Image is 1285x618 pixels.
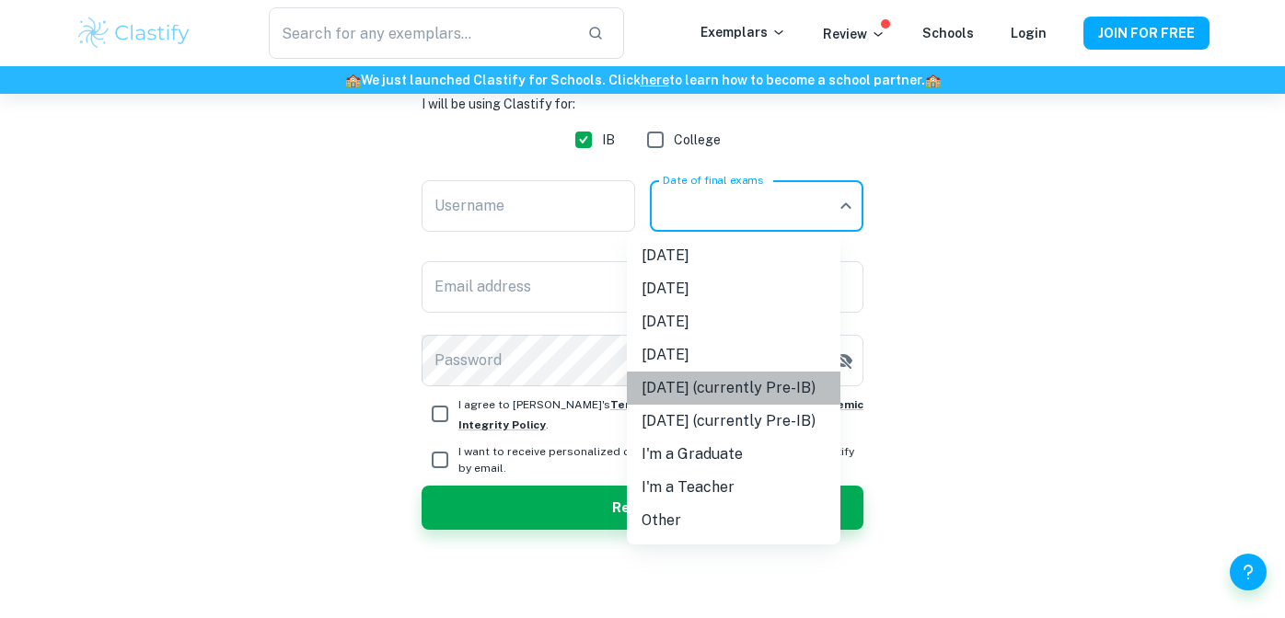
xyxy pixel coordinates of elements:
[627,438,840,471] li: I'm a Graduate
[627,504,840,537] li: Other
[627,239,840,272] li: [DATE]
[627,338,840,372] li: [DATE]
[627,305,840,338] li: [DATE]
[627,272,840,305] li: [DATE]
[627,405,840,438] li: [DATE] (currently Pre-IB)
[627,471,840,504] li: I'm a Teacher
[627,372,840,405] li: [DATE] (currently Pre-IB)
